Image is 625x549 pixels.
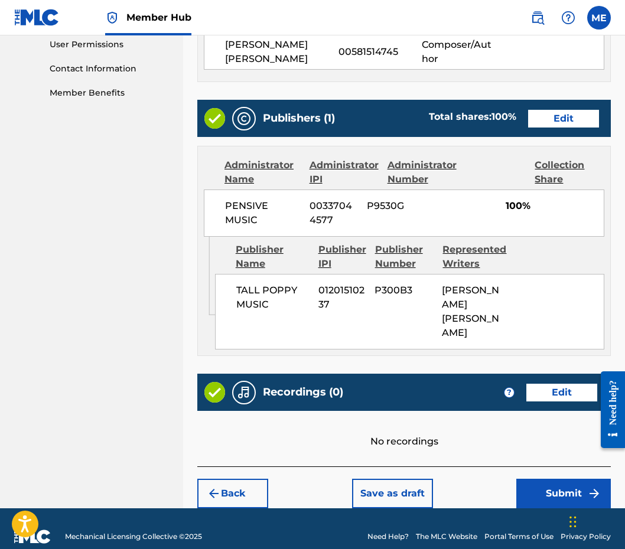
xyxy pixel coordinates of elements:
[237,385,251,400] img: Recordings
[367,531,409,542] a: Need Help?
[65,531,202,542] span: Mechanical Licensing Collective © 2025
[50,63,169,75] a: Contact Information
[566,492,625,549] iframe: Chat Widget
[561,531,611,542] a: Privacy Policy
[352,479,433,508] button: Save as draft
[506,199,604,213] span: 100%
[367,199,428,213] span: P9530G
[442,285,499,338] span: [PERSON_NAME] [PERSON_NAME]
[263,112,335,125] h5: Publishers (1)
[587,6,611,30] div: User Menu
[263,385,343,399] h5: Recordings (0)
[318,283,365,312] span: 01201510237
[587,486,601,501] img: f7272a7cc735f4ea7f67.svg
[416,531,477,542] a: The MLC Website
[204,382,225,403] img: Valid
[318,243,366,271] div: Publisher IPI
[236,243,310,271] div: Publisher Name
[526,384,597,401] button: Edit
[204,108,225,129] img: Valid
[237,112,251,126] img: Publishers
[50,38,169,51] a: User Permissions
[504,388,514,397] span: ?
[197,411,611,449] div: No recordings
[375,243,434,271] div: Publisher Number
[126,11,191,24] span: Member Hub
[225,199,301,227] span: PENSIVE MUSIC
[105,11,119,25] img: Top Rightsholder
[592,361,625,459] iframe: Resource Center
[491,111,516,122] span: 100 %
[569,504,577,540] div: Drag
[526,6,549,30] a: Public Search
[14,9,60,26] img: MLC Logo
[484,531,554,542] a: Portal Terms of Use
[225,38,338,66] span: [PERSON_NAME] [PERSON_NAME]
[310,158,379,187] div: Administrator IPI
[429,110,516,124] div: Total shares:
[375,283,434,298] span: P300B3
[530,11,545,25] img: search
[388,158,457,187] div: Administrator Number
[224,158,301,187] div: Administrator Name
[442,243,506,271] div: Represented Writers
[556,6,580,30] div: Help
[422,38,497,66] span: Composer/Author
[516,479,611,508] button: Submit
[561,11,575,25] img: help
[535,158,591,187] div: Collection Share
[50,87,169,99] a: Member Benefits
[197,479,268,508] button: Back
[207,486,221,501] img: 7ee5dd4eb1f8a8e3ef2f.svg
[528,110,599,128] button: Edit
[338,45,422,59] span: 00581514745
[310,199,358,227] span: 00337044577
[14,530,51,544] img: logo
[236,283,310,312] span: TALL POPPY MUSIC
